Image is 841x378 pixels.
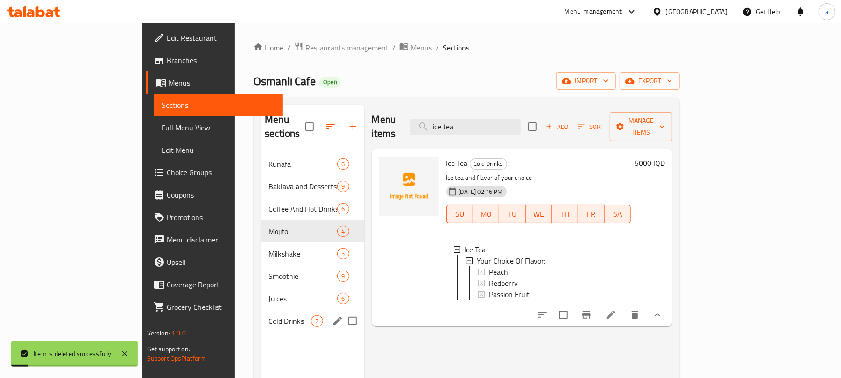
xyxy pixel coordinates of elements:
[455,187,507,196] span: [DATE] 02:16 PM
[146,27,283,49] a: Edit Restaurant
[337,158,349,170] div: items
[146,71,283,94] a: Menus
[338,227,348,236] span: 4
[446,156,468,170] span: Ice Tea
[575,304,598,326] button: Branch-specific-item
[269,271,337,282] span: Smoothie
[443,42,469,53] span: Sections
[572,120,610,134] span: Sort items
[261,175,364,198] div: Baklava and Desserts9
[544,121,570,132] span: Add
[269,158,337,170] span: Kunafa
[167,212,276,223] span: Promotions
[154,94,283,116] a: Sections
[167,55,276,66] span: Branches
[337,271,349,282] div: items
[578,121,604,132] span: Sort
[627,75,672,87] span: export
[337,248,349,259] div: items
[167,32,276,43] span: Edit Restaurant
[162,100,276,111] span: Sections
[319,77,341,88] div: Open
[146,228,283,251] a: Menu disclaimer
[446,172,631,184] p: Ice tea and flavor of your choice
[624,304,646,326] button: delete
[261,310,364,332] div: Cold Drinks7edit
[620,72,680,90] button: export
[169,77,276,88] span: Menus
[167,234,276,245] span: Menu disclaimer
[269,293,337,304] span: Juices
[269,203,337,214] div: Coffee And Hot Drinks
[167,167,276,178] span: Choice Groups
[269,226,337,237] span: Mojito
[564,75,608,87] span: import
[311,317,322,326] span: 7
[261,220,364,242] div: Mojito4
[171,327,186,339] span: 1.0.0
[338,272,348,281] span: 9
[287,42,290,53] li: /
[154,139,283,161] a: Edit Menu
[34,349,112,359] div: Item is deleted successfully
[337,203,349,214] div: items
[167,257,276,268] span: Upsell
[265,113,305,141] h2: Menu sections
[147,327,170,339] span: Version:
[146,273,283,296] a: Coverage Report
[526,205,552,223] button: WE
[465,244,486,255] span: Ice Tea
[146,184,283,206] a: Coupons
[261,287,364,310] div: Juices6
[399,42,432,54] a: Menus
[489,266,508,278] span: Peach
[311,315,323,327] div: items
[167,301,276,313] span: Grocery Checklist
[269,248,337,259] span: Milkshake
[167,279,276,290] span: Coverage Report
[147,343,190,355] span: Get support on:
[436,42,439,53] li: /
[162,122,276,133] span: Full Menu View
[147,352,206,364] a: Support.OpsPlatform
[608,207,627,221] span: SA
[154,116,283,139] a: Full Menu View
[825,7,828,17] span: a
[542,120,572,134] button: Add
[261,242,364,265] div: Milkshake5
[342,115,364,138] button: Add section
[578,205,604,223] button: FR
[499,205,525,223] button: TU
[470,158,507,169] span: Cold Drinks
[379,157,439,216] img: Ice Tea
[530,207,548,221] span: WE
[552,205,578,223] button: TH
[146,206,283,228] a: Promotions
[269,315,311,327] span: Cold Drinks
[319,115,342,138] span: Sort sections
[372,113,400,141] h2: Menu items
[162,144,276,156] span: Edit Menu
[451,207,469,221] span: SU
[269,181,337,192] span: Baklava and Desserts
[605,309,616,321] a: Edit menu item
[652,309,663,321] svg: Show Choices
[338,182,348,191] span: 9
[610,112,672,141] button: Manage items
[635,157,665,170] h6: 5000 IQD
[338,160,348,169] span: 6
[146,296,283,318] a: Grocery Checklist
[337,181,349,192] div: items
[477,255,546,266] span: Your Choice Of Flavor:
[565,6,622,17] div: Menu-management
[294,42,389,54] a: Restaurants management
[489,278,518,289] span: Redberry
[338,205,348,214] span: 6
[331,314,345,328] button: edit
[392,42,396,53] li: /
[556,72,616,90] button: import
[646,304,669,326] button: show more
